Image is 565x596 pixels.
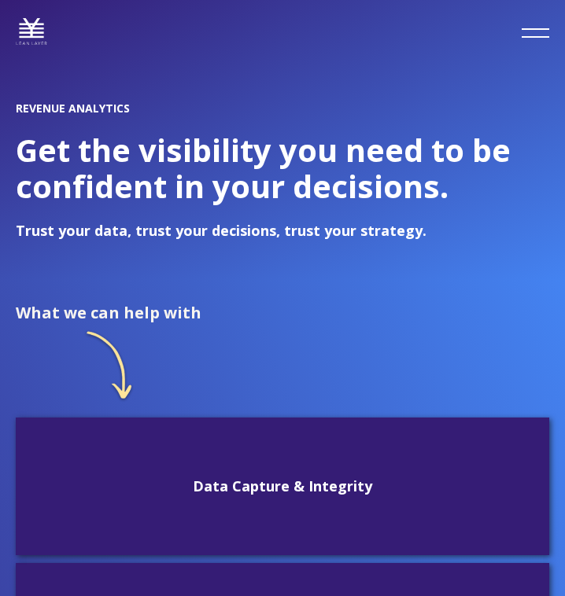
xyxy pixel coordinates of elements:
[16,304,201,322] h2: What we can help with
[16,223,549,239] p: Trust your data, trust your decisions, trust your strategy.
[28,476,537,496] h3: Data Capture & Integrity
[16,132,549,204] h1: Get the visibility you need to be confident in your decisions.
[16,102,549,115] h2: REVENUE ANALYTICS
[16,16,47,47] img: Lean Layer Logo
